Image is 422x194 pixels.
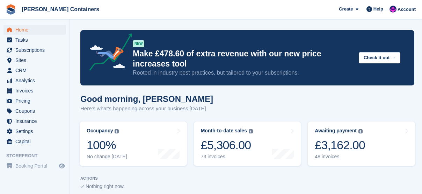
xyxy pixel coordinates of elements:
a: menu [3,86,66,96]
span: Storefront [6,152,70,159]
img: Claire Wilson [390,6,396,13]
div: 100% [87,138,127,152]
p: Rooted in industry best practices, but tailored to your subscriptions. [133,69,353,77]
span: Insurance [15,116,57,126]
img: blank_slate_check_icon-ba018cac091ee9be17c0a81a6c232d5eb81de652e7a59be601be346b1b6ddf79.svg [80,185,84,188]
a: [PERSON_NAME] Containers [19,4,102,15]
a: menu [3,96,66,106]
button: Check it out → [359,52,400,64]
a: Occupancy 100% No change [DATE] [80,122,187,166]
img: icon-info-grey-7440780725fd019a000dd9b08b2336e03edf1995a4989e88bcd33f0948082b44.svg [115,129,119,133]
a: menu [3,116,66,126]
div: Awaiting payment [315,128,357,134]
span: Account [398,6,416,13]
a: menu [3,45,66,55]
span: Tasks [15,35,57,45]
span: Pricing [15,96,57,106]
div: 48 invoices [315,154,365,160]
a: Preview store [58,162,66,170]
a: menu [3,55,66,65]
span: Booking Portal [15,161,57,171]
a: menu [3,137,66,146]
span: Capital [15,137,57,146]
span: CRM [15,65,57,75]
span: Coupons [15,106,57,116]
span: Settings [15,126,57,136]
p: ACTIONS [80,176,414,181]
p: Make £478.60 of extra revenue with our new price increases tool [133,49,353,69]
span: Invoices [15,86,57,96]
a: Month-to-date sales £5,306.00 73 invoices [194,122,301,166]
div: Occupancy [87,128,113,134]
div: Month-to-date sales [201,128,247,134]
a: Awaiting payment £3,162.00 48 invoices [308,122,415,166]
div: NEW [133,40,144,47]
div: 73 invoices [201,154,253,160]
a: menu [3,161,66,171]
a: menu [3,126,66,136]
img: icon-info-grey-7440780725fd019a000dd9b08b2336e03edf1995a4989e88bcd33f0948082b44.svg [358,129,363,133]
span: Subscriptions [15,45,57,55]
span: Create [339,6,353,13]
span: Analytics [15,76,57,85]
span: Home [15,25,57,35]
span: Nothing right now [86,183,124,189]
a: menu [3,65,66,75]
a: menu [3,25,66,35]
img: icon-info-grey-7440780725fd019a000dd9b08b2336e03edf1995a4989e88bcd33f0948082b44.svg [249,129,253,133]
div: £5,306.00 [201,138,253,152]
a: menu [3,76,66,85]
a: menu [3,35,66,45]
a: menu [3,106,66,116]
img: price-adjustments-announcement-icon-8257ccfd72463d97f412b2fc003d46551f7dbcb40ab6d574587a9cd5c0d94... [83,33,132,73]
div: £3,162.00 [315,138,365,152]
img: stora-icon-8386f47178a22dfd0bd8f6a31ec36ba5ce8667c1dd55bd0f319d3a0aa187defe.svg [6,4,16,15]
span: Help [373,6,383,13]
div: No change [DATE] [87,154,127,160]
span: Sites [15,55,57,65]
h1: Good morning, [PERSON_NAME] [80,94,213,104]
p: Here's what's happening across your business [DATE] [80,105,213,113]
